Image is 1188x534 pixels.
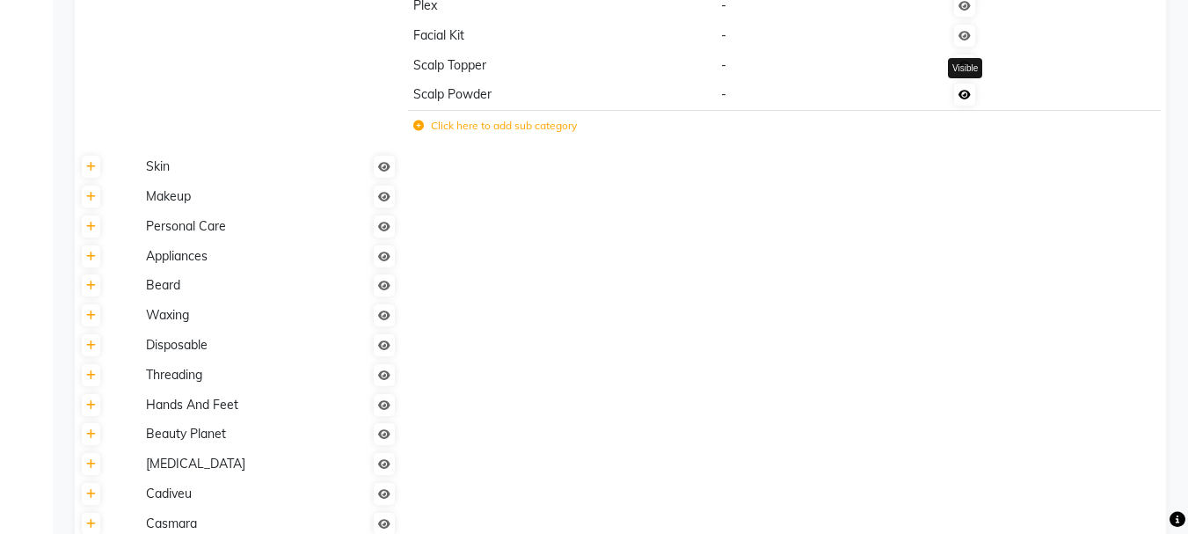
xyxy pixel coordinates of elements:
[146,426,226,442] span: Beauty Planet
[721,86,726,102] span: -
[413,86,492,102] span: Scalp Powder
[146,516,197,531] span: Casmara
[146,397,238,413] span: Hands And Feet
[146,248,208,264] span: Appliances
[146,158,170,174] span: Skin
[948,58,982,78] div: Visible
[146,188,191,204] span: Makeup
[146,218,226,234] span: Personal Care
[146,337,208,353] span: Disposable
[413,57,486,73] span: Scalp Topper
[721,57,726,73] span: -
[146,367,202,383] span: Threading
[413,27,464,43] span: Facial Kit
[146,277,180,293] span: Beard
[146,486,192,501] span: Cadiveu
[146,307,189,323] span: Waxing
[721,27,726,43] span: -
[146,456,245,472] span: [MEDICAL_DATA]
[413,118,577,134] label: Click here to add sub category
